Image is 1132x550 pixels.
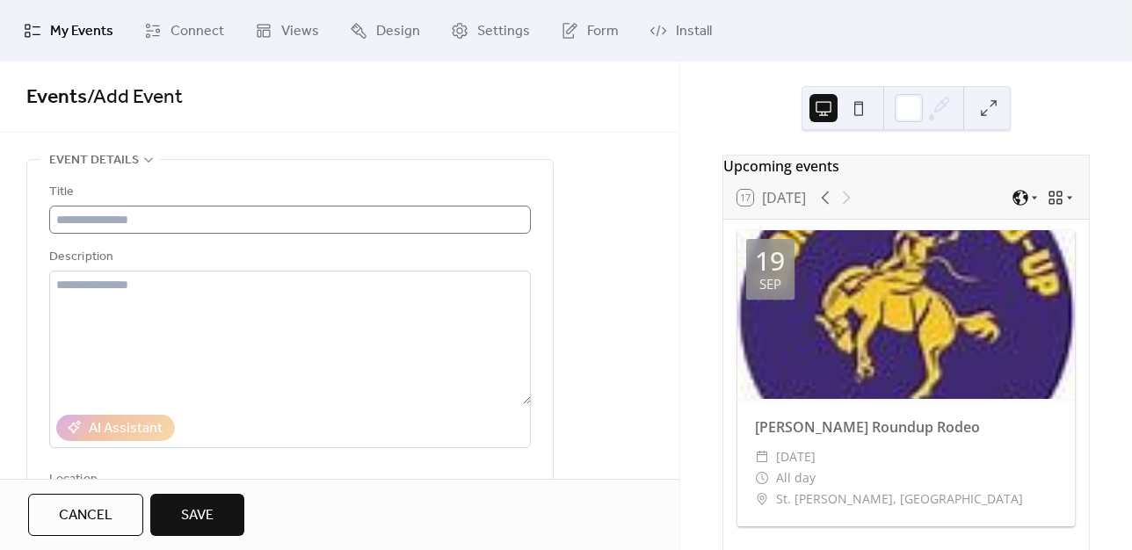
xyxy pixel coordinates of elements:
div: [PERSON_NAME] Roundup Rodeo [737,416,1075,438]
span: All day [776,467,816,488]
a: Form [548,7,632,54]
div: 19 [755,248,785,274]
a: My Events [11,7,127,54]
a: Events [26,78,87,117]
span: St. [PERSON_NAME], [GEOGRAPHIC_DATA] [776,488,1023,510]
span: Install [676,21,712,42]
div: ​ [755,446,769,467]
a: Views [242,7,332,54]
a: Settings [438,7,543,54]
div: Title [49,182,527,203]
span: Settings [477,21,530,42]
span: Event details [49,150,139,171]
div: Location [49,469,527,490]
span: Design [376,21,420,42]
div: ​ [755,467,769,488]
span: Form [587,21,619,42]
button: Save [150,494,244,536]
div: Sep [759,278,781,291]
span: My Events [50,21,113,42]
span: [DATE] [776,446,816,467]
a: Design [337,7,433,54]
div: ​ [755,488,769,510]
span: Connect [171,21,224,42]
span: / Add Event [87,78,183,117]
span: Save [181,505,214,526]
a: Connect [131,7,237,54]
span: Cancel [59,505,112,526]
span: Views [281,21,319,42]
button: Cancel [28,494,143,536]
div: Description [49,247,527,268]
div: Upcoming events [723,156,1089,177]
a: Install [636,7,725,54]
